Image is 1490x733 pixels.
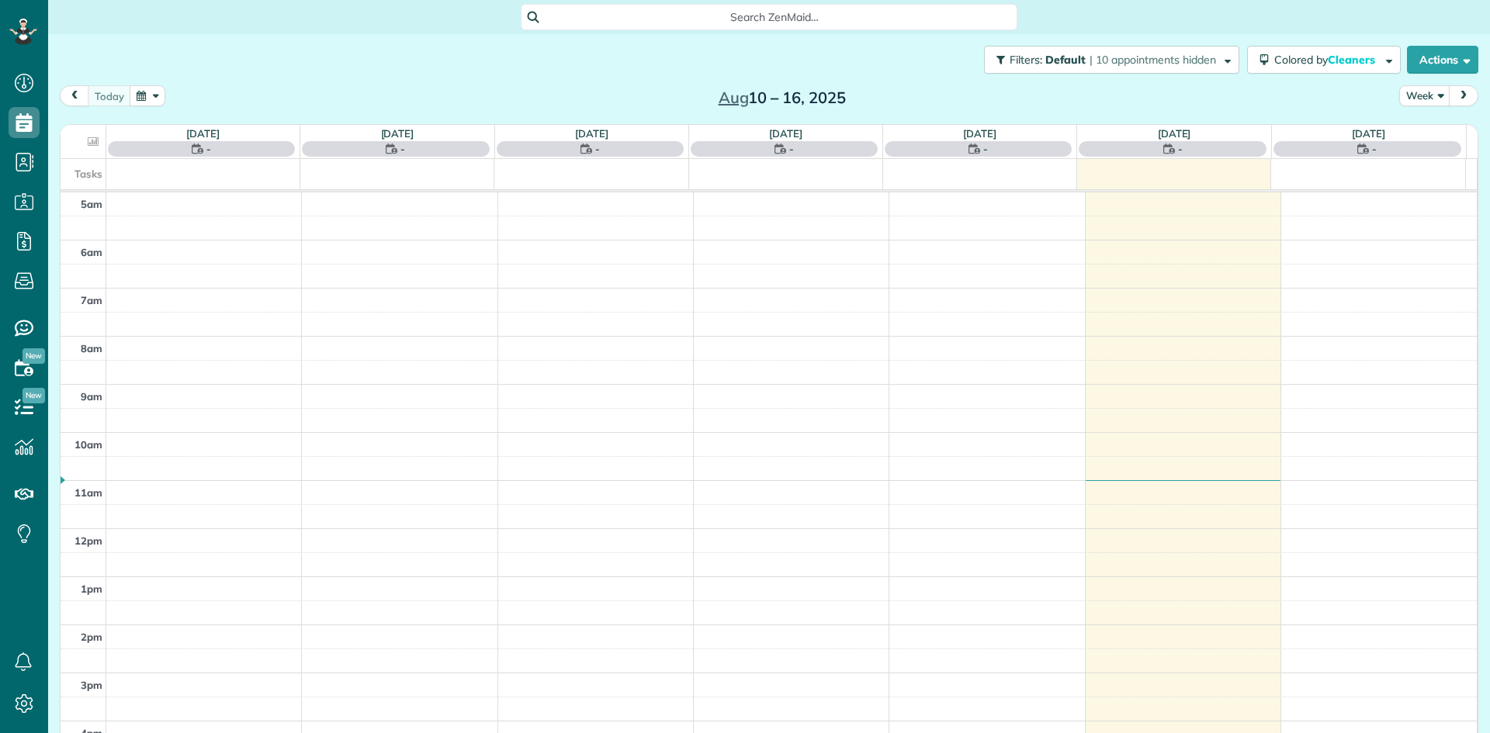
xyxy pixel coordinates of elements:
[1352,127,1385,140] a: [DATE]
[81,294,102,306] span: 7am
[186,127,220,140] a: [DATE]
[1328,53,1377,67] span: Cleaners
[74,438,102,451] span: 10am
[984,46,1239,74] button: Filters: Default | 10 appointments hidden
[88,85,131,106] button: today
[719,88,749,107] span: Aug
[1407,46,1478,74] button: Actions
[1010,53,1042,67] span: Filters:
[74,486,102,499] span: 11am
[23,348,45,364] span: New
[81,679,102,691] span: 3pm
[81,198,102,210] span: 5am
[400,141,405,157] span: -
[595,141,600,157] span: -
[206,141,211,157] span: -
[81,631,102,643] span: 2pm
[963,127,996,140] a: [DATE]
[789,141,794,157] span: -
[60,85,89,106] button: prev
[74,168,102,180] span: Tasks
[381,127,414,140] a: [DATE]
[769,127,802,140] a: [DATE]
[1090,53,1216,67] span: | 10 appointments hidden
[81,390,102,403] span: 9am
[1399,85,1450,106] button: Week
[1372,141,1377,157] span: -
[1247,46,1401,74] button: Colored byCleaners
[1178,141,1183,157] span: -
[1274,53,1381,67] span: Colored by
[81,246,102,258] span: 6am
[1045,53,1086,67] span: Default
[685,89,879,106] h2: 10 – 16, 2025
[74,534,102,547] span: 12pm
[81,583,102,595] span: 1pm
[1158,127,1191,140] a: [DATE]
[983,141,988,157] span: -
[1449,85,1478,106] button: next
[575,127,608,140] a: [DATE]
[23,388,45,403] span: New
[81,342,102,354] span: 8am
[976,46,1239,74] a: Filters: Default | 10 appointments hidden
